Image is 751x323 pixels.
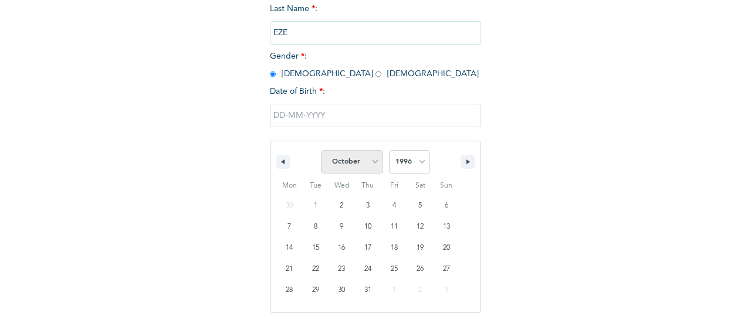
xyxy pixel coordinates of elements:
span: 10 [364,216,371,237]
button: 8 [303,216,329,237]
span: Gender : [DEMOGRAPHIC_DATA] [DEMOGRAPHIC_DATA] [270,52,479,78]
button: 19 [407,237,434,259]
span: 20 [443,237,450,259]
span: Sat [407,176,434,195]
input: DD-MM-YYYY [270,104,481,127]
span: 1 [314,195,317,216]
span: 15 [312,237,319,259]
button: 1 [303,195,329,216]
span: 14 [286,237,293,259]
button: 13 [433,216,459,237]
span: 3 [366,195,370,216]
button: 29 [303,280,329,301]
span: 23 [338,259,345,280]
span: Last Name : [270,5,481,37]
button: 25 [381,259,407,280]
span: 6 [445,195,448,216]
span: 5 [418,195,422,216]
button: 16 [329,237,355,259]
span: 24 [364,259,371,280]
span: 27 [443,259,450,280]
button: 7 [276,216,303,237]
span: 13 [443,216,450,237]
button: 12 [407,216,434,237]
button: 20 [433,237,459,259]
span: 9 [340,216,343,237]
span: 16 [338,237,345,259]
span: 31 [364,280,371,301]
button: 27 [433,259,459,280]
button: 5 [407,195,434,216]
input: Enter your last name [270,21,481,45]
span: 7 [287,216,291,237]
button: 26 [407,259,434,280]
button: 9 [329,216,355,237]
button: 11 [381,216,407,237]
button: 14 [276,237,303,259]
span: 29 [312,280,319,301]
span: Tue [303,176,329,195]
button: 10 [355,216,381,237]
span: Sun [433,176,459,195]
span: Thu [355,176,381,195]
button: 2 [329,195,355,216]
button: 30 [329,280,355,301]
button: 23 [329,259,355,280]
button: 17 [355,237,381,259]
span: 25 [391,259,398,280]
span: 21 [286,259,293,280]
button: 24 [355,259,381,280]
button: 15 [303,237,329,259]
button: 21 [276,259,303,280]
button: 4 [381,195,407,216]
span: Date of Birth : [270,86,325,98]
span: Mon [276,176,303,195]
span: 19 [417,237,424,259]
button: 31 [355,280,381,301]
span: 26 [417,259,424,280]
span: 2 [340,195,343,216]
span: Fri [381,176,407,195]
button: 22 [303,259,329,280]
span: 8 [314,216,317,237]
span: 18 [391,237,398,259]
span: Wed [329,176,355,195]
button: 3 [355,195,381,216]
button: 6 [433,195,459,216]
span: 12 [417,216,424,237]
button: 18 [381,237,407,259]
span: 30 [338,280,345,301]
button: 28 [276,280,303,301]
span: 28 [286,280,293,301]
span: 17 [364,237,371,259]
span: 22 [312,259,319,280]
span: 4 [393,195,396,216]
span: 11 [391,216,398,237]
